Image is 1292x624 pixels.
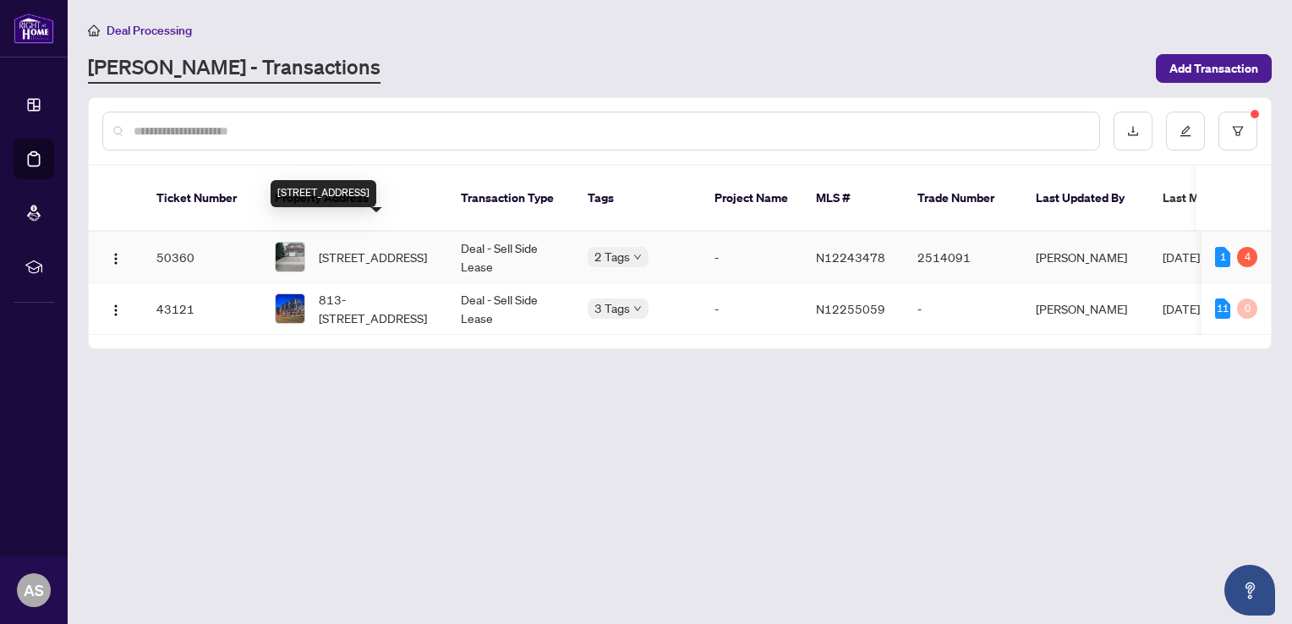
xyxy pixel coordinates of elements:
[109,304,123,317] img: Logo
[88,25,100,36] span: home
[1163,249,1200,265] span: [DATE]
[276,243,304,271] img: thumbnail-img
[816,249,885,265] span: N12243478
[107,23,192,38] span: Deal Processing
[1232,125,1244,137] span: filter
[271,180,376,207] div: [STREET_ADDRESS]
[447,283,574,335] td: Deal - Sell Side Lease
[1114,112,1152,151] button: download
[447,232,574,283] td: Deal - Sell Side Lease
[701,283,802,335] td: -
[802,166,904,232] th: MLS #
[701,166,802,232] th: Project Name
[14,13,54,44] img: logo
[1218,112,1257,151] button: filter
[1180,125,1191,137] span: edit
[594,247,630,266] span: 2 Tags
[904,166,1022,232] th: Trade Number
[276,294,304,323] img: thumbnail-img
[319,290,434,327] span: 813-[STREET_ADDRESS]
[1169,55,1258,82] span: Add Transaction
[1224,565,1275,616] button: Open asap
[1166,112,1205,151] button: edit
[1156,54,1272,83] button: Add Transaction
[102,244,129,271] button: Logo
[594,298,630,318] span: 3 Tags
[816,301,885,316] span: N12255059
[1237,247,1257,267] div: 4
[1022,166,1149,232] th: Last Updated By
[88,53,380,84] a: [PERSON_NAME] - Transactions
[1215,298,1230,319] div: 11
[904,232,1022,283] td: 2514091
[1022,232,1149,283] td: [PERSON_NAME]
[1022,283,1149,335] td: [PERSON_NAME]
[143,166,261,232] th: Ticket Number
[633,304,642,313] span: down
[1163,189,1266,207] span: Last Modified Date
[1127,125,1139,137] span: download
[1237,298,1257,319] div: 0
[143,283,261,335] td: 43121
[261,166,447,232] th: Property Address
[1163,301,1200,316] span: [DATE]
[109,252,123,265] img: Logo
[904,283,1022,335] td: -
[102,295,129,322] button: Logo
[633,253,642,261] span: down
[1215,247,1230,267] div: 1
[24,578,44,602] span: AS
[319,248,427,266] span: [STREET_ADDRESS]
[447,166,574,232] th: Transaction Type
[574,166,701,232] th: Tags
[143,232,261,283] td: 50360
[701,232,802,283] td: -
